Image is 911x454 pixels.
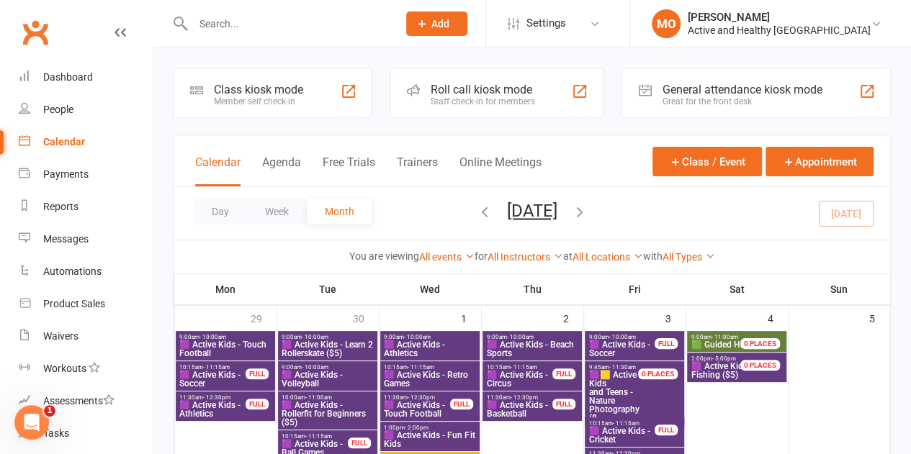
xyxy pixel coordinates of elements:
a: Reports [19,191,152,223]
div: Messages [43,233,89,245]
span: 2:00pm [690,355,757,362]
strong: for [475,250,488,262]
button: [DATE] [507,201,557,221]
a: Dashboard [19,61,152,94]
div: FULL [246,368,269,379]
th: Thu [481,274,583,304]
input: Search... [189,14,387,34]
a: People [19,94,152,126]
th: Wed [379,274,481,304]
span: 🟩 Guided Hike [691,340,750,350]
div: MO [652,9,681,38]
span: 🟪 Active Kids - Basketball [485,401,552,418]
span: 1 [44,405,55,417]
span: - 10:00am [609,334,635,340]
a: Calendar [19,126,152,158]
span: Fishing ($5) [690,362,757,379]
span: - 11:15am [510,364,537,371]
a: Automations [19,255,152,288]
div: FULL [246,399,269,409]
span: 10:15am [383,364,476,371]
div: 0 PLACES [638,368,678,379]
div: People [43,104,73,115]
button: Agenda [262,155,301,186]
span: 9:45am [588,364,655,371]
div: Calendar [43,136,85,147]
button: Appointment [766,147,874,176]
button: Week [247,199,307,224]
div: FULL [348,437,371,448]
div: Class kiosk mode [214,83,303,96]
span: 11:30am [179,394,246,401]
div: 29 [251,306,277,330]
button: Month [307,199,372,224]
span: 🟪 Active Kids - Retro Games [383,371,476,388]
span: 9:00am [179,334,271,340]
span: 🟪 Active Kids - Cricket [588,427,655,444]
span: - 11:15am [408,364,434,371]
button: Add [406,12,467,36]
span: - 12:30pm [408,394,435,401]
strong: with [643,250,663,262]
span: 🟪 Active Kids - Learn 2 Rollerskate ($5) [281,340,374,358]
iframe: Intercom live chat [14,405,49,440]
div: FULL [450,399,473,409]
th: Fri [583,274,686,304]
a: Messages [19,223,152,255]
a: Workouts [19,353,152,385]
div: 30 [353,306,379,330]
span: 11:30am [485,394,552,401]
strong: at [563,250,573,262]
a: All events [419,251,475,263]
span: 🟪 Active Kids - Beach Sports [485,340,578,358]
a: All Locations [573,251,643,263]
span: - 5:00pm [712,355,735,362]
span: 🟪 Active Kids - Soccer [179,371,246,388]
th: Tue [277,274,379,304]
span: - 11:15am [305,433,332,440]
span: 🟪 Active Kids - Volleyball [281,371,374,388]
div: Great for the front desk [662,96,822,106]
button: Online Meetings [459,155,542,186]
div: Assessments [43,395,115,407]
a: Tasks [19,417,152,450]
div: Workouts [43,363,86,374]
div: Dashboard [43,71,93,83]
div: 4 [768,306,788,330]
a: Assessments [19,385,152,417]
a: Payments [19,158,152,191]
span: - 11:30am [609,364,635,371]
a: Product Sales [19,288,152,320]
button: Calendar [195,155,241,186]
span: - 10:00am [302,364,328,371]
span: 🟪 Active Kids - Fun Fit Kids [383,431,476,448]
div: Active and Healthy [GEOGRAPHIC_DATA] [688,24,871,37]
span: 10:15am [281,433,348,440]
span: - 2:00pm [405,425,428,431]
span: - 10:00am [199,334,226,340]
span: 🟪 Active Kids - Touch Football [179,340,271,358]
span: 9:00am [281,364,374,371]
span: and Teens - Nature Photography (8... [588,371,655,422]
div: General attendance kiosk mode [662,83,822,96]
span: - 12:30pm [510,394,537,401]
span: Add [431,18,449,29]
span: - 11:00am [711,334,737,340]
a: Waivers [19,320,152,353]
div: Staff check-in for members [431,96,535,106]
div: [PERSON_NAME] [688,11,871,24]
span: 10:00am [281,394,374,401]
div: 5 [869,306,889,330]
div: FULL [655,338,678,349]
button: Trainers [397,155,438,186]
span: 9:00am [383,334,476,340]
span: - 10:00am [506,334,533,340]
span: 10:15am [179,364,246,371]
div: Payments [43,168,89,180]
span: - 11:00am [305,394,332,401]
span: - 10:00am [302,334,328,340]
span: 🟪 Active Kids - Rollerfit for Beginners ($5) [281,401,374,427]
div: Product Sales [43,298,105,309]
span: 🟪 Active Kids - Athletics [383,340,476,358]
span: 10:15am [588,420,655,427]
